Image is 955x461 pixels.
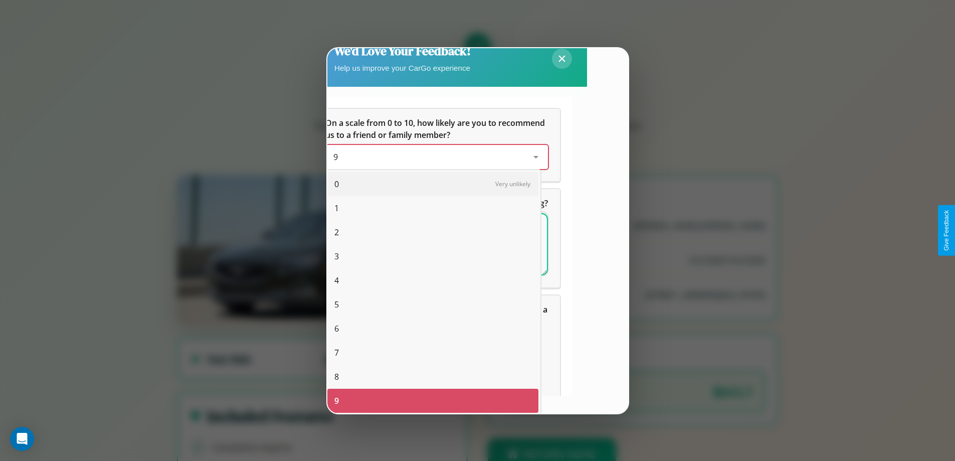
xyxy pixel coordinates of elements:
div: 0 [327,172,538,196]
p: Help us improve your CarGo experience [334,61,471,75]
span: 4 [334,274,339,286]
div: 9 [327,389,538,413]
div: 10 [327,413,538,437]
div: 1 [327,196,538,220]
span: Which of the following features do you value the most in a vehicle? [325,304,549,327]
div: 2 [327,220,538,244]
div: 7 [327,341,538,365]
span: 9 [334,395,339,407]
span: 9 [333,151,338,163]
div: 5 [327,292,538,317]
div: 4 [327,268,538,292]
div: Give Feedback [943,210,950,251]
span: 1 [334,202,339,214]
span: 0 [334,178,339,190]
div: 8 [327,365,538,389]
div: 6 [327,317,538,341]
div: 3 [327,244,538,268]
div: On a scale from 0 to 10, how likely are you to recommend us to a friend or family member? [313,109,560,181]
h2: We'd Love Your Feedback! [334,43,471,59]
span: 5 [334,298,339,311]
div: Open Intercom Messenger [10,427,34,451]
div: On a scale from 0 to 10, how likely are you to recommend us to a friend or family member? [325,145,548,169]
span: What can we do to make your experience more satisfying? [325,198,548,209]
span: On a scale from 0 to 10, how likely are you to recommend us to a friend or family member? [325,117,547,140]
span: 3 [334,250,339,262]
span: 2 [334,226,339,238]
span: Very unlikely [495,180,530,188]
h5: On a scale from 0 to 10, how likely are you to recommend us to a friend or family member? [325,117,548,141]
span: 8 [334,371,339,383]
span: 7 [334,347,339,359]
span: 6 [334,323,339,335]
